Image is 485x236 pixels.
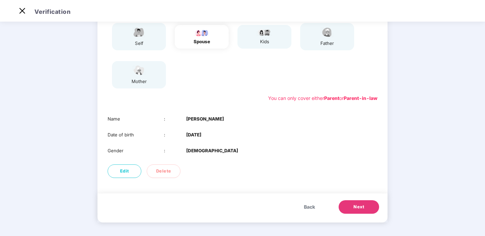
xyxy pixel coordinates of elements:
[193,38,210,45] div: spouse
[353,204,364,210] span: Next
[131,26,147,38] img: svg+xml;base64,PHN2ZyBpZD0iRW1wbG95ZWVfbWFsZSIgeG1sbnM9Imh0dHA6Ly93d3cudzMub3JnLzIwMDAvc3ZnIiB3aW...
[131,64,147,76] img: svg+xml;base64,PHN2ZyB4bWxucz0iaHR0cDovL3d3dy53My5vcmcvMjAwMC9zdmciIHdpZHRoPSI1NCIgaGVpZ2h0PSIzOC...
[156,168,171,175] span: Delete
[147,164,180,178] button: Delete
[186,115,224,123] b: [PERSON_NAME]
[108,131,164,138] div: Date of birth
[164,131,187,138] div: :
[268,95,377,102] div: You can only cover either or
[324,95,339,101] b: Parent
[186,131,201,138] b: [DATE]
[164,147,187,154] div: :
[256,38,273,45] div: kids
[193,28,210,36] img: svg+xml;base64,PHN2ZyB4bWxucz0iaHR0cDovL3d3dy53My5vcmcvMjAwMC9zdmciIHdpZHRoPSI5Ny44OTciIGhlaWdodD...
[108,147,164,154] div: Gender
[344,95,377,101] b: Parent-in-law
[319,40,336,47] div: father
[186,147,238,154] b: [DEMOGRAPHIC_DATA]
[108,164,141,178] button: Edit
[319,26,336,38] img: svg+xml;base64,PHN2ZyBpZD0iRmF0aGVyX2ljb24iIHhtbG5zPSJodHRwOi8vd3d3LnczLm9yZy8yMDAwL3N2ZyIgeG1sbn...
[131,78,147,85] div: mother
[108,115,164,123] div: Name
[339,200,379,214] button: Next
[256,28,273,36] img: svg+xml;base64,PHN2ZyB4bWxucz0iaHR0cDovL3d3dy53My5vcmcvMjAwMC9zdmciIHdpZHRoPSI3OS4wMzciIGhlaWdodD...
[120,168,129,175] span: Edit
[304,203,315,211] span: Back
[297,200,322,214] button: Back
[131,40,147,47] div: self
[164,115,187,123] div: :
